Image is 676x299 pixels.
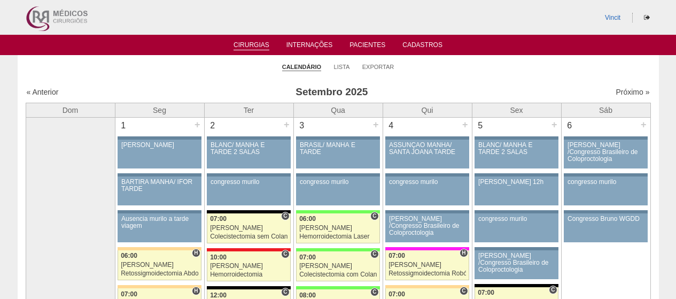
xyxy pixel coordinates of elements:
div: Key: Aviso [564,136,647,140]
div: 1 [115,118,132,134]
span: 07:00 [388,290,405,298]
div: congresso murilo [568,179,644,186]
th: Sáb [561,103,650,117]
span: 06:00 [121,252,137,259]
span: 06:00 [299,215,316,223]
div: congresso murilo [478,216,555,223]
div: Key: Aviso [385,210,469,213]
th: Sex [472,103,561,117]
th: Qua [293,103,383,117]
div: Key: Aviso [475,247,558,250]
span: Consultório [460,287,468,295]
div: [PERSON_NAME] [388,262,466,269]
a: [PERSON_NAME] 12h [475,177,558,205]
a: BLANC/ MANHÃ E TARDE 2 SALAS [207,140,290,168]
h3: Setembro 2025 [176,85,487,100]
a: [PERSON_NAME] /Congresso Brasileiro de Coloproctologia [564,140,647,168]
div: + [282,118,291,132]
a: Cadastros [402,41,442,52]
span: 07:00 [478,289,494,296]
div: Key: Blanc [475,284,558,287]
div: Key: Blanc [207,286,290,289]
span: 12:00 [210,292,227,299]
div: Retossigmoidectomia Robótica [388,270,466,277]
div: 5 [472,118,489,134]
div: Colecistectomia com Colangiografia VL [299,271,377,278]
div: BLANC/ MANHÃ E TARDE 2 SALAS [211,142,287,156]
a: H 07:00 [PERSON_NAME] Retossigmoidectomia Robótica [385,250,469,280]
span: Hospital [192,249,200,257]
div: 2 [205,118,221,134]
div: [PERSON_NAME] [299,263,377,270]
div: Key: Aviso [118,173,201,177]
div: Key: Assunção [207,248,290,251]
div: Key: Aviso [564,210,647,213]
div: Key: Aviso [207,173,290,177]
th: Qui [383,103,472,117]
div: 6 [562,118,578,134]
a: C 07:00 [PERSON_NAME] Colecistectomia com Colangiografia VL [296,251,379,281]
a: C 06:00 [PERSON_NAME] Hemorroidectomia Laser [296,213,379,243]
div: [PERSON_NAME] [299,225,377,232]
span: Consultório [370,212,378,220]
a: BRASIL/ MANHÃ E TARDE [296,140,379,168]
div: [PERSON_NAME] /Congresso Brasileiro de Coloproctologia [568,142,644,163]
div: Hemorroidectomia Laser [299,233,377,240]
a: Exportar [362,63,394,71]
th: Dom [26,103,115,117]
div: BRASIL/ MANHÃ E TARDE [300,142,376,156]
div: + [193,118,202,132]
a: Internações [286,41,333,52]
a: congresso murilo [564,177,647,205]
div: [PERSON_NAME] [210,263,288,270]
div: Key: Brasil [296,286,379,289]
div: + [550,118,559,132]
div: congresso murilo [300,179,376,186]
a: congresso murilo [296,177,379,205]
a: Calendário [282,63,321,71]
span: 08:00 [299,292,316,299]
div: Key: Aviso [207,136,290,140]
div: + [639,118,648,132]
a: Congresso Bruno WGDD [564,213,647,242]
div: Congresso Bruno WGDD [568,216,644,223]
div: [PERSON_NAME] [210,225,288,232]
div: Key: Aviso [296,173,379,177]
a: [PERSON_NAME] /Congresso Brasileiro de Coloproctologia [385,213,469,242]
div: Key: Brasil [296,248,379,251]
span: Consultório [281,288,289,296]
div: Ausencia murilo a tarde viagem [121,216,198,229]
a: congresso murilo [385,177,469,205]
a: BARTIRA MANHÃ/ IFOR TARDE [118,177,201,205]
div: congresso murilo [211,179,287,186]
span: Hospital [460,249,468,257]
span: Hospital [192,287,200,295]
div: Key: Aviso [118,210,201,213]
div: Key: Bartira [118,247,201,250]
div: Key: Aviso [564,173,647,177]
th: Seg [115,103,204,117]
div: Key: Pro Matre [385,247,469,250]
a: congresso murilo [475,213,558,242]
div: [PERSON_NAME] [121,262,198,269]
div: + [461,118,470,132]
a: congresso murilo [207,177,290,205]
div: [PERSON_NAME] [121,142,198,149]
span: 07:00 [121,290,137,298]
th: Ter [204,103,293,117]
a: C 07:00 [PERSON_NAME] Colecistectomia sem Colangiografia VL [207,213,290,243]
div: Key: Bartira [385,285,469,288]
a: [PERSON_NAME] /Congresso Brasileiro de Coloproctologia [475,250,558,279]
div: Key: Aviso [296,136,379,140]
a: BLANC/ MANHÃ E TARDE 2 SALAS [475,140,558,168]
div: Colecistectomia sem Colangiografia VL [210,233,288,240]
a: Vincit [605,14,620,21]
a: C 10:00 [PERSON_NAME] Hemorroidectomia [207,251,290,281]
a: Pacientes [349,41,385,52]
span: 10:00 [210,254,227,261]
div: Key: Aviso [385,173,469,177]
span: Consultório [370,250,378,258]
span: Consultório [281,212,289,220]
div: Key: Aviso [475,210,558,213]
span: Consultório [370,288,378,296]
